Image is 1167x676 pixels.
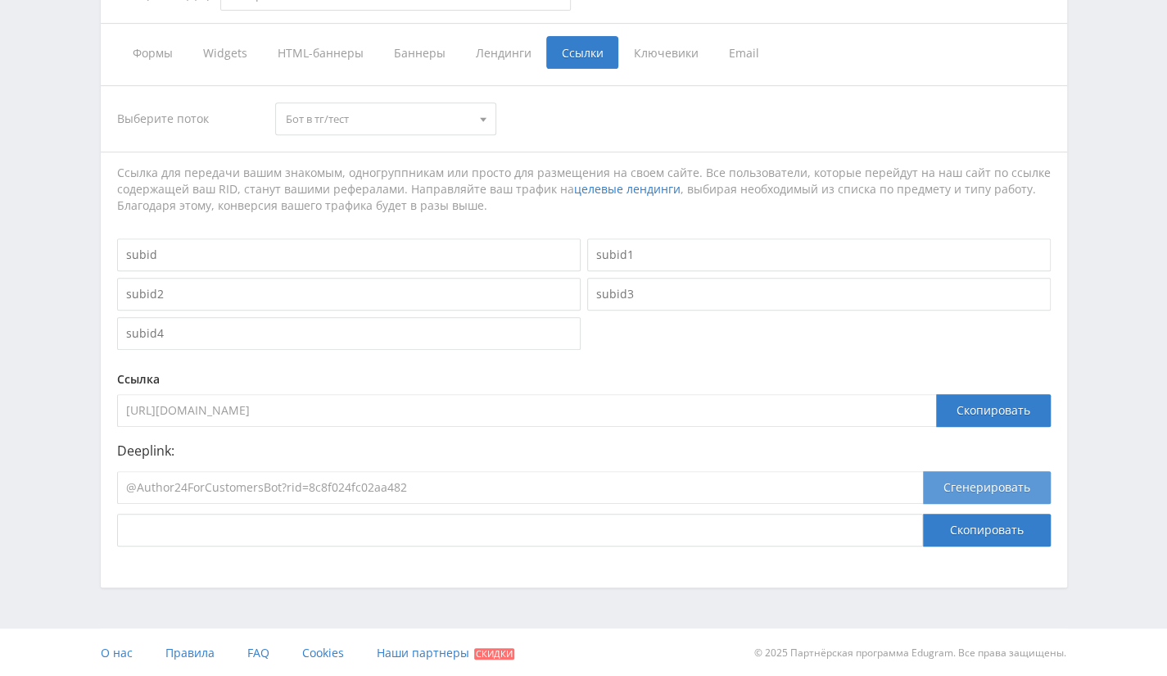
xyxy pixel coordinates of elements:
span: FAQ [247,645,269,660]
span: Лендинги [460,36,546,69]
span: Скидки [474,648,514,660]
span: Ключевики [618,36,713,69]
span: Формы [117,36,188,69]
button: Сгенерировать [923,471,1051,504]
input: subid1 [587,238,1051,271]
span: Наши партнеры [377,645,469,660]
span: Cookies [302,645,344,660]
span: HTML-баннеры [262,36,378,69]
div: Скопировать [936,394,1051,427]
span: Ссылки [546,36,618,69]
input: subid3 [587,278,1051,311]
input: subid2 [117,278,581,311]
span: Баннеры [378,36,460,69]
div: Ссылка [117,373,1051,386]
button: Скопировать [923,514,1051,547]
span: Правила [165,645,215,660]
input: subid [117,238,581,271]
div: Ссылка для передачи вашим знакомым, одногруппникам или просто для размещения на своем сайте. Все ... [117,165,1051,214]
span: О нас [101,645,133,660]
div: Выберите поток [117,102,260,135]
input: subid4 [117,317,581,350]
span: Email [713,36,775,69]
p: Deeplink: [117,443,1051,458]
span: Widgets [188,36,262,69]
a: целевые лендинги [574,181,681,197]
span: Бот в тг/тест [286,103,471,134]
